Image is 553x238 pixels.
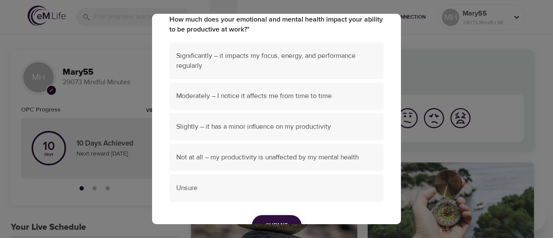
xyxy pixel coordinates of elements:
span: Moderately – I notice it affects me from time to time [176,91,377,101]
span: Submit [266,220,288,231]
span: Not at all – my productivity is unaffected by my mental health [176,152,377,162]
label: How much does your emotional and mental health impact your ability to be productive at work? [169,15,384,35]
span: Unsure [176,183,377,193]
button: Submit [252,215,302,236]
span: Significantly – it impacts my focus, energy, and performance regularly [176,51,377,71]
span: Slightly – it has a minor influence on my productivity [176,122,377,132]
